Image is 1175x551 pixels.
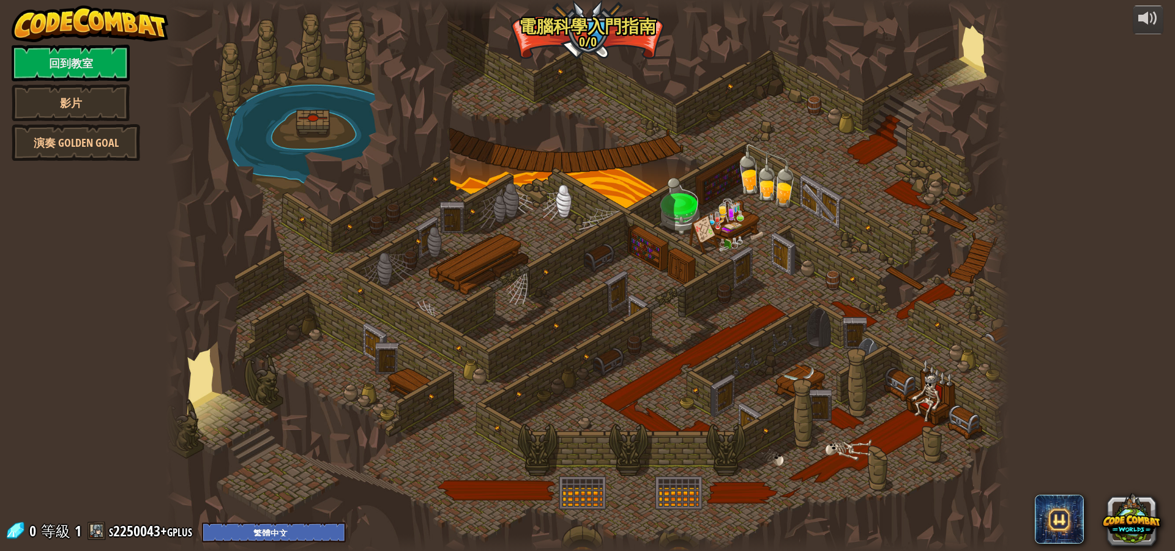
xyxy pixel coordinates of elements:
img: CodeCombat - Learn how to code by playing a game [12,6,168,42]
a: 演奏 Golden Goal [12,124,140,161]
span: 等級 [41,521,70,541]
a: s2250043+gplus [109,521,196,541]
a: 影片 [12,84,130,121]
span: 1 [75,521,81,541]
a: 回到教室 [12,45,130,81]
span: 0 [29,521,40,541]
button: 調整音量 [1133,6,1163,34]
